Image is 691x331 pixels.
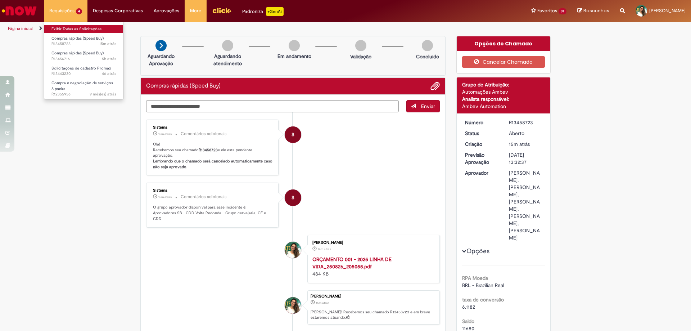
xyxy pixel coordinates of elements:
[292,189,294,206] span: S
[44,64,123,78] a: Aberto R13443230 : Solicitações de cadastro Promax
[277,53,311,60] p: Em andamento
[102,71,116,76] span: 4d atrás
[289,40,300,51] img: img-circle-grey.png
[158,132,172,136] span: 15m atrás
[509,151,542,166] div: [DATE] 13:32:37
[460,169,504,176] dt: Aprovador
[285,242,301,258] div: Mariah Marques Da Costa
[144,53,179,67] p: Aguardando Aprovação
[242,7,284,16] div: Padroniza
[462,95,545,103] div: Analista responsável:
[51,41,116,47] span: R13458723
[462,275,488,281] b: RPA Moeda
[44,35,123,48] a: Aberto R13458723 : Compras rápidas (Speed Buy)
[462,296,504,303] b: taxa de conversão
[44,25,123,33] a: Exibir Todas as Solicitações
[316,301,329,305] span: 15m atrás
[311,309,436,321] p: [PERSON_NAME]! Recebemos seu chamado R13458723 e em breve estaremos atuando.
[460,130,504,137] dt: Status
[51,80,116,91] span: Compra e negociação de serviços - 8 packs
[44,49,123,63] a: Aberto R13456716 : Compras rápidas (Speed Buy)
[158,195,172,199] time: 28/08/2025 15:32:46
[51,50,104,56] span: Compras rápidas (Speed Buy)
[285,126,301,143] div: System
[93,7,143,14] span: Despesas Corporativas
[44,22,123,99] ul: Requisições
[158,195,172,199] span: 15m atrás
[146,83,221,89] h2: Compras rápidas (Speed Buy) Histórico de tíquete
[51,36,104,41] span: Compras rápidas (Speed Buy)
[8,26,33,31] a: Página inicial
[460,151,504,166] dt: Previsão Aprovação
[457,36,551,51] div: Opções do Chamado
[102,56,116,62] span: 5h atrás
[146,100,399,112] textarea: Digite sua mensagem aqui...
[154,7,179,14] span: Aprovações
[559,8,566,14] span: 37
[181,194,227,200] small: Comentários adicionais
[76,8,82,14] span: 4
[509,141,530,147] span: 15m atrás
[421,103,435,109] span: Enviar
[90,91,116,97] time: 04/12/2024 17:08:23
[462,88,545,95] div: Automações Ambev
[509,140,542,148] div: 28/08/2025 15:32:37
[285,189,301,206] div: System
[350,53,371,60] p: Validação
[90,91,116,97] span: 9 mês(es) atrás
[430,81,440,91] button: Adicionar anexos
[318,247,331,251] time: 28/08/2025 15:31:27
[312,241,432,245] div: [PERSON_NAME]
[462,81,545,88] div: Grupo de Atribuição:
[102,71,116,76] time: 25/08/2025 10:01:46
[181,131,227,137] small: Comentários adicionais
[509,130,542,137] div: Aberto
[155,40,167,51] img: arrow-next.png
[199,147,218,153] b: R13458723
[190,7,201,14] span: More
[509,169,542,241] div: [PERSON_NAME], [PERSON_NAME], [PERSON_NAME], [PERSON_NAME], [PERSON_NAME]
[312,256,392,270] a: ORÇAMENTO 001 - 2025 LINHA DE VIDA_250826_205055.pdf
[462,282,504,288] span: BRL - Brazilian Real
[99,41,116,46] time: 28/08/2025 15:32:39
[210,53,245,67] p: Aguardando atendimento
[102,56,116,62] time: 28/08/2025 10:35:22
[212,5,231,16] img: click_logo_yellow_360x200.png
[355,40,366,51] img: img-circle-grey.png
[1,4,38,18] img: ServiceNow
[99,41,116,46] span: 15m atrás
[462,304,475,310] span: 6.1182
[649,8,686,14] span: [PERSON_NAME]
[44,79,123,95] a: Aberto R12355956 : Compra e negociação de serviços - 8 packs
[158,132,172,136] time: 28/08/2025 15:32:50
[509,119,542,126] div: R13458723
[406,100,440,112] button: Enviar
[266,7,284,16] p: +GenAi
[292,126,294,143] span: S
[460,140,504,148] dt: Criação
[509,141,530,147] time: 28/08/2025 15:32:37
[311,294,436,299] div: [PERSON_NAME]
[51,91,116,97] span: R12355956
[462,318,474,325] b: Saldo
[460,119,504,126] dt: Número
[49,7,74,14] span: Requisições
[153,142,273,170] p: Olá! Recebemos seu chamado e ele esta pendente aprovação.
[318,247,331,251] span: 16m atrás
[153,205,273,222] p: O grupo aprovador disponível para esse incidente é: Aprovadores SB - CDD Volta Redonda - Grupo ce...
[537,7,557,14] span: Favoritos
[153,125,273,130] div: Sistema
[285,297,301,314] div: Mariah Marques Da Costa
[462,103,545,110] div: Ambev Automation
[51,71,116,77] span: R13443230
[51,56,116,62] span: R13456716
[51,66,111,71] span: Solicitações de cadastro Promax
[583,7,609,14] span: Rascunhos
[146,290,440,325] li: Mariah Marques Da Costa
[577,8,609,14] a: Rascunhos
[222,40,233,51] img: img-circle-grey.png
[153,158,274,170] b: Lembrando que o chamado será cancelado automaticamente caso não seja aprovado.
[422,40,433,51] img: img-circle-grey.png
[312,256,432,277] div: 484 KB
